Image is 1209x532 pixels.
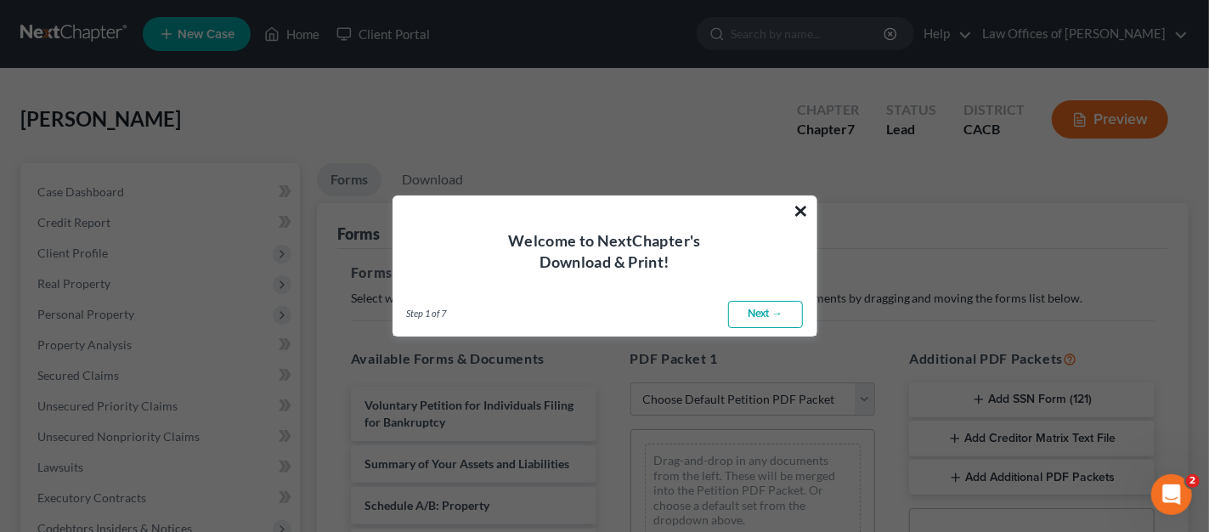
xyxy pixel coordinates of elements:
h4: Welcome to NextChapter's Download & Print! [414,230,796,273]
span: Step 1 of 7 [407,307,447,320]
iframe: Intercom live chat [1151,474,1192,515]
a: Next → [728,301,803,328]
button: × [794,197,810,224]
span: 2 [1186,474,1200,488]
